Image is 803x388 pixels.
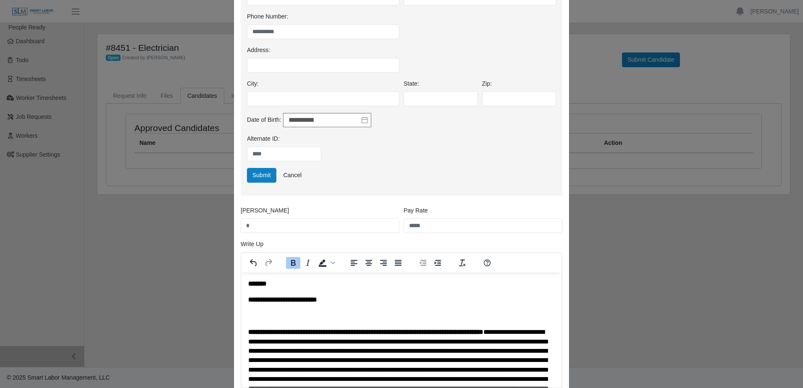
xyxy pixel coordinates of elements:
[241,240,263,249] label: Write Up
[430,257,445,269] button: Increase indent
[347,257,361,269] button: Align left
[416,257,430,269] button: Decrease indent
[315,257,336,269] div: Background color Black
[247,134,280,143] label: Alternate ID:
[7,7,313,191] body: Rich Text Area. Press ALT-0 for help.
[301,257,315,269] button: Italic
[247,115,281,124] label: Date of Birth:
[480,257,494,269] button: Help
[404,206,428,215] label: Pay Rate
[247,168,276,183] button: Submit
[247,79,259,88] label: City:
[261,257,276,269] button: Redo
[404,79,419,88] label: State:
[247,46,270,55] label: Address:
[278,168,307,183] a: Cancel
[362,257,376,269] button: Align center
[376,257,391,269] button: Align right
[241,273,562,388] iframe: Rich Text Area
[391,257,405,269] button: Justify
[286,257,300,269] button: Bold
[455,257,470,269] button: Clear formatting
[247,257,261,269] button: Undo
[241,206,289,215] label: [PERSON_NAME]
[482,79,492,88] label: Zip:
